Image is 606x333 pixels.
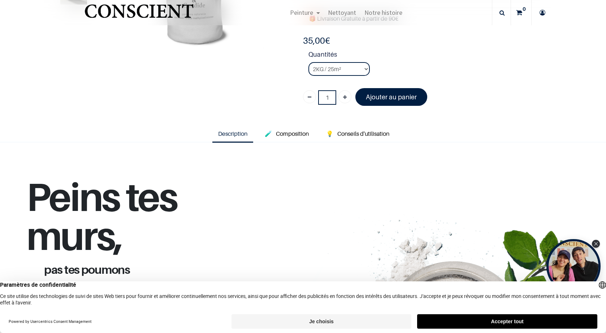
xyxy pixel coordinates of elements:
[26,177,274,264] h1: Peins tes murs,
[366,93,417,101] font: Ajouter au panier
[546,239,601,293] div: Open Tolstoy
[592,240,600,248] div: Close Tolstoy widget
[218,130,247,137] span: Description
[355,88,427,106] a: Ajouter au panier
[303,90,316,103] a: Supprimer
[546,239,601,293] div: Tolstoy bubble widget
[326,130,333,137] span: 💡
[308,49,540,62] strong: Quantités
[6,6,28,28] button: Open chat widget
[303,35,330,46] b: €
[546,239,601,293] div: Open Tolstoy widget
[303,35,325,46] span: 35,00
[337,130,389,137] span: Conseils d'utilisation
[276,130,309,137] span: Composition
[338,90,351,103] a: Ajouter
[328,8,356,17] span: Nettoyant
[265,130,272,137] span: 🧪
[364,8,402,17] span: Notre histoire
[521,5,528,13] sup: 0
[290,8,313,17] span: Peinture
[39,264,261,275] h1: pas tes poumons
